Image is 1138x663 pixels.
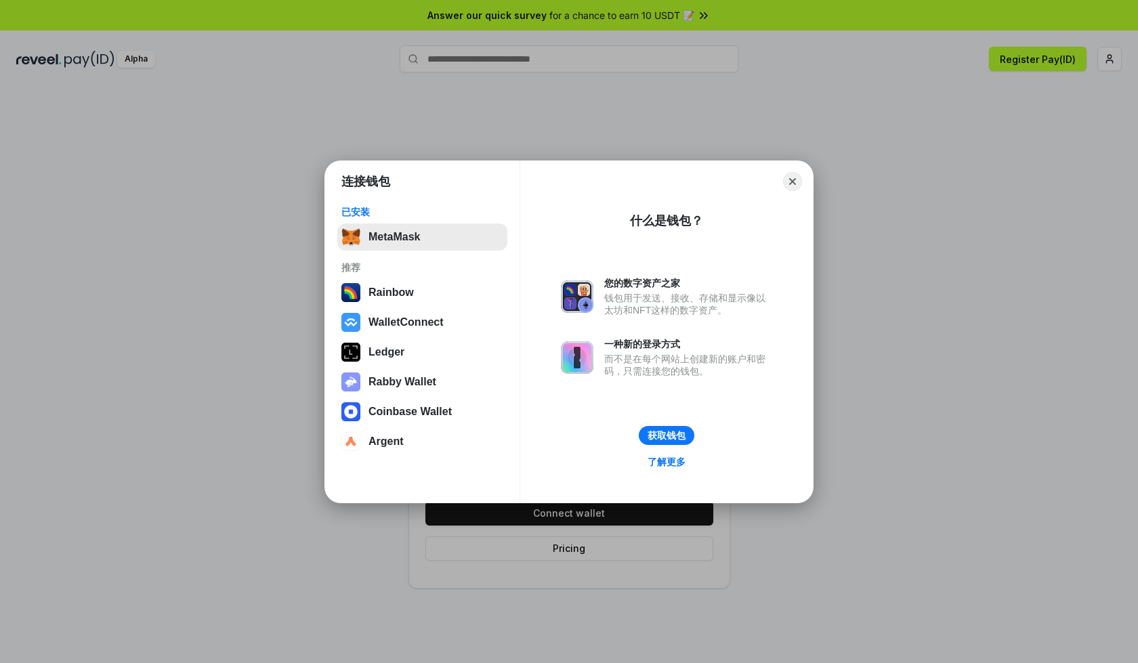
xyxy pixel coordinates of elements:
[561,341,593,374] img: svg+xml,%3Csvg%20xmlns%3D%22http%3A%2F%2Fwww.w3.org%2F2000%2Fsvg%22%20fill%3D%22none%22%20viewBox...
[337,398,507,425] button: Coinbase Wallet
[341,402,360,421] img: svg+xml,%3Csvg%20width%3D%2228%22%20height%3D%2228%22%20viewBox%3D%220%200%2028%2028%22%20fill%3D...
[368,406,452,418] div: Coinbase Wallet
[604,353,772,377] div: 而不是在每个网站上创建新的账户和密码，只需连接您的钱包。
[341,432,360,451] img: svg+xml,%3Csvg%20width%3D%2228%22%20height%3D%2228%22%20viewBox%3D%220%200%2028%2028%22%20fill%3D...
[337,368,507,395] button: Rabby Wallet
[337,309,507,336] button: WalletConnect
[337,339,507,366] button: Ledger
[630,213,703,229] div: 什么是钱包？
[604,338,772,350] div: 一种新的登录方式
[639,453,694,471] a: 了解更多
[368,231,420,243] div: MetaMask
[783,172,802,191] button: Close
[368,346,404,358] div: Ledger
[341,228,360,247] img: svg+xml,%3Csvg%20fill%3D%22none%22%20height%3D%2233%22%20viewBox%3D%220%200%2035%2033%22%20width%...
[341,372,360,391] img: svg+xml,%3Csvg%20xmlns%3D%22http%3A%2F%2Fwww.w3.org%2F2000%2Fsvg%22%20fill%3D%22none%22%20viewBox...
[341,206,503,218] div: 已安装
[604,277,772,289] div: 您的数字资产之家
[341,261,503,274] div: 推荐
[368,286,414,299] div: Rainbow
[648,456,686,468] div: 了解更多
[337,428,507,455] button: Argent
[341,173,390,190] h1: 连接钱包
[368,316,444,328] div: WalletConnect
[604,292,772,316] div: 钱包用于发送、接收、存储和显示像以太坊和NFT这样的数字资产。
[337,223,507,251] button: MetaMask
[341,313,360,332] img: svg+xml,%3Csvg%20width%3D%2228%22%20height%3D%2228%22%20viewBox%3D%220%200%2028%2028%22%20fill%3D...
[368,435,404,448] div: Argent
[337,279,507,306] button: Rainbow
[341,343,360,362] img: svg+xml,%3Csvg%20xmlns%3D%22http%3A%2F%2Fwww.w3.org%2F2000%2Fsvg%22%20width%3D%2228%22%20height%3...
[368,376,436,388] div: Rabby Wallet
[639,426,694,445] button: 获取钱包
[341,283,360,302] img: svg+xml,%3Csvg%20width%3D%22120%22%20height%3D%22120%22%20viewBox%3D%220%200%20120%20120%22%20fil...
[648,429,686,442] div: 获取钱包
[561,280,593,313] img: svg+xml,%3Csvg%20xmlns%3D%22http%3A%2F%2Fwww.w3.org%2F2000%2Fsvg%22%20fill%3D%22none%22%20viewBox...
